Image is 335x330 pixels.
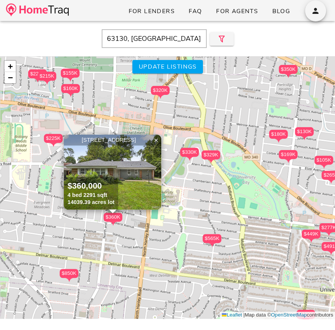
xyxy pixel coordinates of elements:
[128,7,175,15] span: For Lenders
[182,4,208,18] a: FAQ
[64,135,162,210] a: [STREET_ADDRESS] $360,000 4 bed 2291 sqft 14039.39 acres lot
[154,136,158,144] span: ×
[60,269,78,282] div: $850K
[28,69,47,78] div: $220K
[180,148,199,157] div: $330K
[314,156,333,169] div: $105K
[65,278,73,282] img: triPin.png
[325,232,333,236] img: triPin.png
[295,127,314,140] div: $130K
[295,127,314,136] div: $130K
[8,73,13,82] span: −
[68,192,114,199] div: 4 bed 2291 sqft
[180,148,199,161] div: $330K
[203,234,221,243] div: $565K
[28,69,47,82] div: $220K
[269,130,288,143] div: $180K
[61,69,80,82] div: $155K
[320,165,328,169] img: triPin.png
[207,159,215,163] img: triPin.png
[61,84,80,97] div: $160K
[279,65,297,74] div: $350K
[64,135,161,210] img: 1.jpg
[160,61,179,75] div: $265K
[38,72,56,81] div: $215K
[44,134,63,143] div: $225K
[138,63,197,71] span: Update listings
[210,4,264,18] a: For Agents
[104,213,122,222] div: $360K
[34,78,42,82] img: triPin.png
[68,181,114,192] div: $360,000
[5,72,16,83] a: Zoom out
[284,159,292,163] img: triPin.png
[8,61,13,71] span: +
[43,81,51,85] img: triPin.png
[61,84,80,93] div: $160K
[272,7,290,15] span: Blog
[104,213,122,226] div: $360K
[271,312,306,318] a: OpenStreetMap
[284,74,292,78] img: triPin.png
[279,65,297,78] div: $350K
[327,251,335,255] img: triPin.png
[297,294,335,330] iframe: Chat Widget
[188,7,202,15] span: FAQ
[6,3,69,16] img: desktop-logo.34a1112.png
[222,312,242,318] a: Leaflet
[186,157,194,161] img: triPin.png
[327,180,335,184] img: triPin.png
[44,134,63,147] div: $225K
[216,7,258,15] span: For Agents
[266,4,296,18] a: Blog
[208,243,216,247] img: triPin.png
[203,234,221,247] div: $565K
[102,29,207,48] input: Enter Your Address, Zipcode or City & State
[307,238,315,243] img: triPin.png
[132,60,203,73] button: Update listings
[300,136,308,140] img: triPin.png
[275,139,282,143] img: triPin.png
[302,229,320,238] div: $449K
[61,69,80,78] div: $155K
[156,95,164,99] img: triPin.png
[279,150,297,159] div: $169K
[67,93,75,97] img: triPin.png
[60,269,78,278] div: $850K
[243,312,245,318] span: |
[302,229,320,243] div: $449K
[151,86,170,99] div: $320K
[109,222,117,226] img: triPin.png
[279,150,297,163] div: $169K
[66,78,74,82] img: triPin.png
[38,72,56,85] div: $215K
[68,199,114,206] div: 14039.39 acres lot
[201,150,220,163] div: $329K
[150,135,162,146] a: Close popup
[269,130,288,139] div: $180K
[50,143,57,147] img: triPin.png
[220,312,335,319] div: Map data © contributors
[296,310,315,323] div: $449K
[201,150,220,159] div: $329K
[314,156,333,165] div: $105K
[5,61,16,72] a: Zoom in
[122,4,181,18] a: For Lenders
[66,136,159,144] div: [STREET_ADDRESS]
[151,86,170,95] div: $320K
